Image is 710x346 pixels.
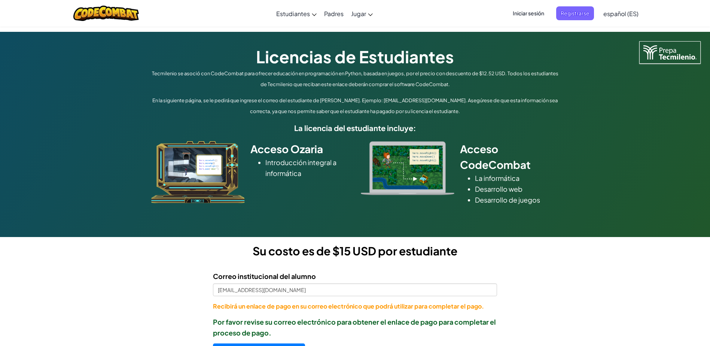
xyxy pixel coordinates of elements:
p: Recibirá un enlace de pago en su correo electrónico que podrá utilizar para completar el pago. [213,302,497,311]
span: español (ES) [603,10,639,18]
img: type_real_code.png [361,141,454,195]
a: Jugar [347,3,377,24]
p: Tecmilenio se asoció con CodeCombat para ofrecer educación en programación en Python, basada en j... [149,68,561,90]
label: Correo institucional del alumno [213,271,316,282]
li: La informática [475,173,559,183]
h5: La licencia del estudiante incluye: [149,122,561,134]
button: Iniciar sesión [508,6,549,20]
img: CodeCombat logo [73,6,139,21]
h1: Licencias de Estudiantes [149,45,561,68]
a: Estudiantes [272,3,320,24]
img: Logotipo de Tecmilenio [639,41,701,64]
span: Jugar [351,10,366,18]
a: español (ES) [600,3,642,24]
p: Por favor revise su correo electrónico para obtener el enlace de pago para completar el proceso d... [213,316,497,338]
p: En la siguiente página, se le pedirá que ingrese el correo del estudiante de [PERSON_NAME]. Ejemp... [149,95,561,117]
li: Desarrollo web [475,183,559,194]
h2: Acceso Ozaria [250,141,350,157]
h2: Acceso CodeCombat [460,141,559,173]
span: Estudiantes [276,10,310,18]
li: Introducción integral a informática [265,157,350,179]
li: Desarrollo de juegos [475,194,559,205]
a: Padres [320,3,347,24]
button: Registrarse [556,6,594,20]
img: ozaria_acodus.png [151,141,245,203]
